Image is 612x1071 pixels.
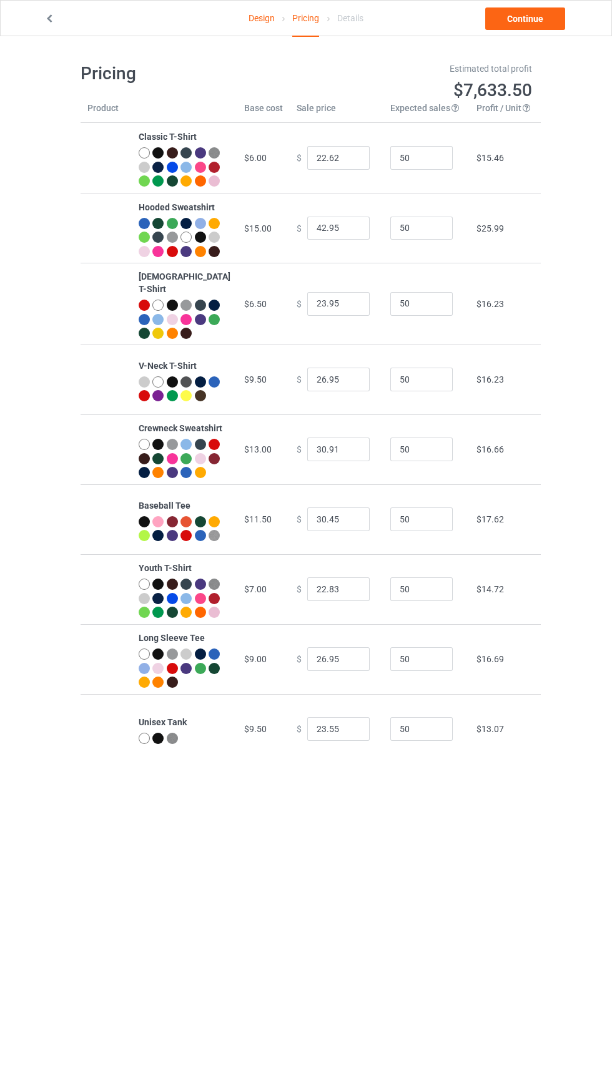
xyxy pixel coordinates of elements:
[249,1,275,36] a: Design
[244,724,267,734] span: $9.50
[383,102,470,123] th: Expected sales
[244,223,272,233] span: $15.00
[297,374,302,384] span: $
[476,153,504,163] span: $15.46
[297,654,302,664] span: $
[476,724,504,734] span: $13.07
[139,501,190,511] b: Baseball Tee
[139,271,230,294] b: [DEMOGRAPHIC_DATA] T-Shirt
[337,1,363,36] div: Details
[81,102,132,123] th: Product
[297,584,302,594] span: $
[244,299,267,309] span: $6.50
[292,1,319,37] div: Pricing
[476,374,504,384] span: $16.23
[476,299,504,309] span: $16.23
[167,733,178,744] img: heather_texture.png
[297,223,302,233] span: $
[139,202,215,212] b: Hooded Sweatshirt
[476,223,504,233] span: $25.99
[237,102,290,123] th: Base cost
[297,298,302,308] span: $
[139,717,187,727] b: Unisex Tank
[81,62,298,85] h1: Pricing
[209,147,220,159] img: heather_texture.png
[209,579,220,590] img: heather_texture.png
[244,374,267,384] span: $9.50
[476,444,504,454] span: $16.66
[244,514,272,524] span: $11.50
[139,633,205,643] b: Long Sleeve Tee
[139,361,197,371] b: V-Neck T-Shirt
[476,514,504,524] span: $17.62
[297,153,302,163] span: $
[297,514,302,524] span: $
[297,724,302,734] span: $
[244,444,272,454] span: $13.00
[453,80,532,100] span: $7,633.50
[476,584,504,594] span: $14.72
[290,102,383,123] th: Sale price
[139,423,222,433] b: Crewneck Sweatshirt
[209,530,220,541] img: heather_texture.png
[244,584,267,594] span: $7.00
[139,563,192,573] b: Youth T-Shirt
[297,444,302,454] span: $
[485,7,565,30] a: Continue
[244,654,267,664] span: $9.00
[244,153,267,163] span: $6.00
[315,62,532,75] div: Estimated total profit
[476,654,504,664] span: $16.69
[139,132,197,142] b: Classic T-Shirt
[470,102,541,123] th: Profit / Unit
